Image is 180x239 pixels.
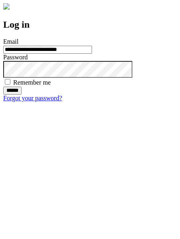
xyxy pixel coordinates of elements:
label: Remember me [13,79,51,86]
h2: Log in [3,19,177,30]
label: Email [3,38,18,45]
label: Password [3,54,28,61]
a: Forgot your password? [3,95,62,101]
img: logo-4e3dc11c47720685a147b03b5a06dd966a58ff35d612b21f08c02c0306f2b779.png [3,3,10,10]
